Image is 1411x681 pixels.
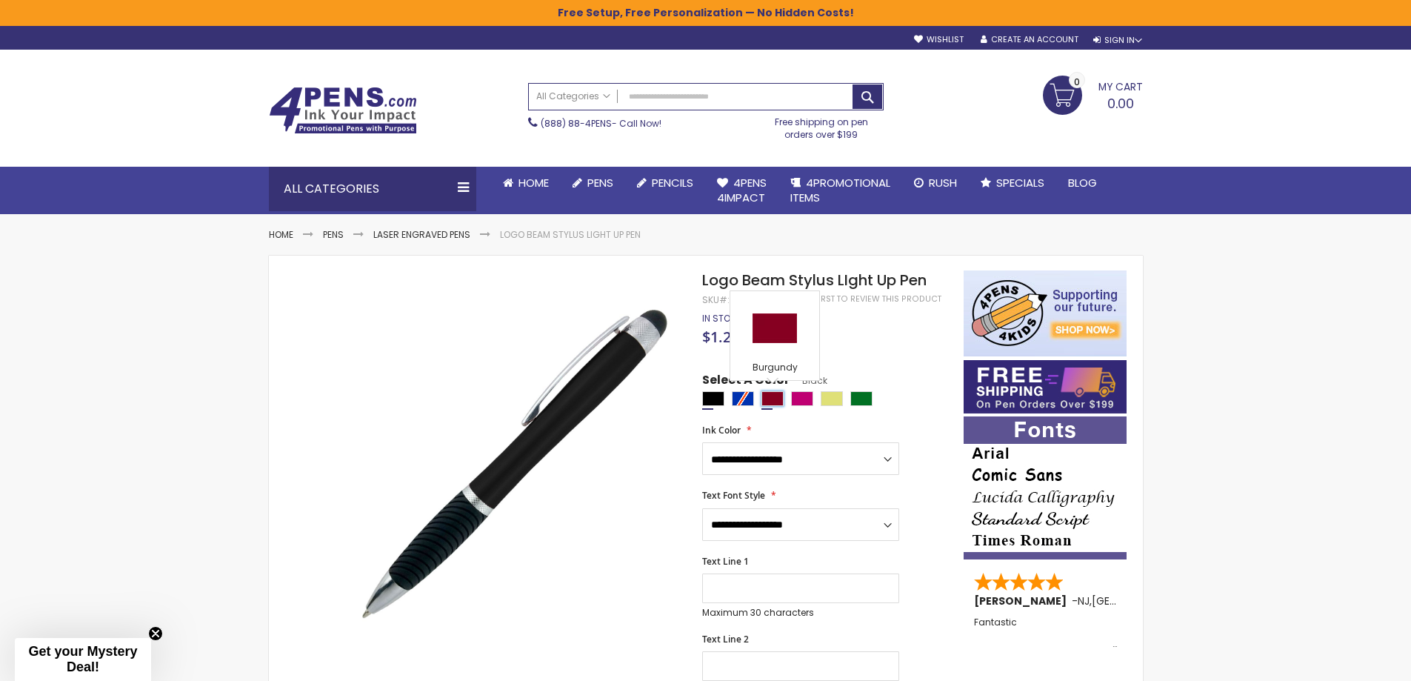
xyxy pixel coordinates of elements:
span: [PERSON_NAME] [974,594,1072,608]
a: Blog [1056,167,1109,199]
span: Ink Color [702,424,741,436]
div: Burgundy [734,362,815,376]
span: Pens [587,175,613,190]
img: font-personalization-examples [964,416,1127,559]
iframe: Google Customer Reviews [1289,641,1411,681]
span: Home [518,175,549,190]
img: logo_beam_side_black_1.jpg [344,292,683,631]
strong: SKU [702,293,730,306]
div: Gold [821,391,843,406]
span: 4Pens 4impact [717,175,767,205]
span: Blog [1068,175,1097,190]
span: Logo Beam Stylus LIght Up Pen [702,270,927,290]
li: Logo Beam Stylus LIght Up Pen [500,229,641,241]
a: Create an Account [981,34,1078,45]
a: Pens [323,228,344,241]
a: 0.00 0 [1043,76,1143,113]
span: 4PROMOTIONAL ITEMS [790,175,890,205]
span: Text Line 1 [702,555,749,568]
a: Pens [561,167,625,199]
span: Specials [996,175,1044,190]
span: [GEOGRAPHIC_DATA] [1092,594,1201,608]
div: Black [702,391,724,406]
div: Sign In [1093,35,1142,46]
span: - , [1072,594,1201,608]
div: Burgundy [761,391,784,406]
a: Home [269,228,293,241]
span: NJ [1078,594,1090,608]
span: Text Font Style [702,489,765,502]
a: Wishlist [914,34,964,45]
button: Close teaser [148,626,163,641]
img: 4Pens Custom Pens and Promotional Products [269,87,417,134]
span: In stock [702,312,743,325]
a: Specials [969,167,1056,199]
span: - Call Now! [541,117,661,130]
div: Free shipping on pen orders over $199 [759,110,884,140]
span: 0 [1074,75,1080,89]
span: Get your Mystery Deal! [28,644,137,674]
a: 4Pens4impact [705,167,778,215]
div: Fantastic [974,617,1118,649]
div: Availability [702,313,743,325]
span: $1.29 [702,327,739,347]
div: Get your Mystery Deal!Close teaser [15,638,151,681]
span: Select A Color [702,372,790,392]
div: Green [850,391,873,406]
span: All Categories [536,90,610,102]
p: Maximum 30 characters [702,607,899,619]
span: Black [790,374,827,387]
span: Pencils [652,175,693,190]
a: 4PROMOTIONALITEMS [778,167,902,215]
span: 0.00 [1107,94,1134,113]
div: Fushia [791,391,813,406]
a: Home [491,167,561,199]
a: Pencils [625,167,705,199]
a: All Categories [529,84,618,108]
a: Laser Engraved Pens [373,228,470,241]
a: Be the first to review this product [786,293,941,305]
div: All Categories [269,167,476,211]
span: Text Line 2 [702,633,749,645]
img: 4pens 4 kids [964,270,1127,356]
img: Free shipping on orders over $199 [964,360,1127,413]
a: Rush [902,167,969,199]
a: (888) 88-4PENS [541,117,612,130]
span: Rush [929,175,957,190]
